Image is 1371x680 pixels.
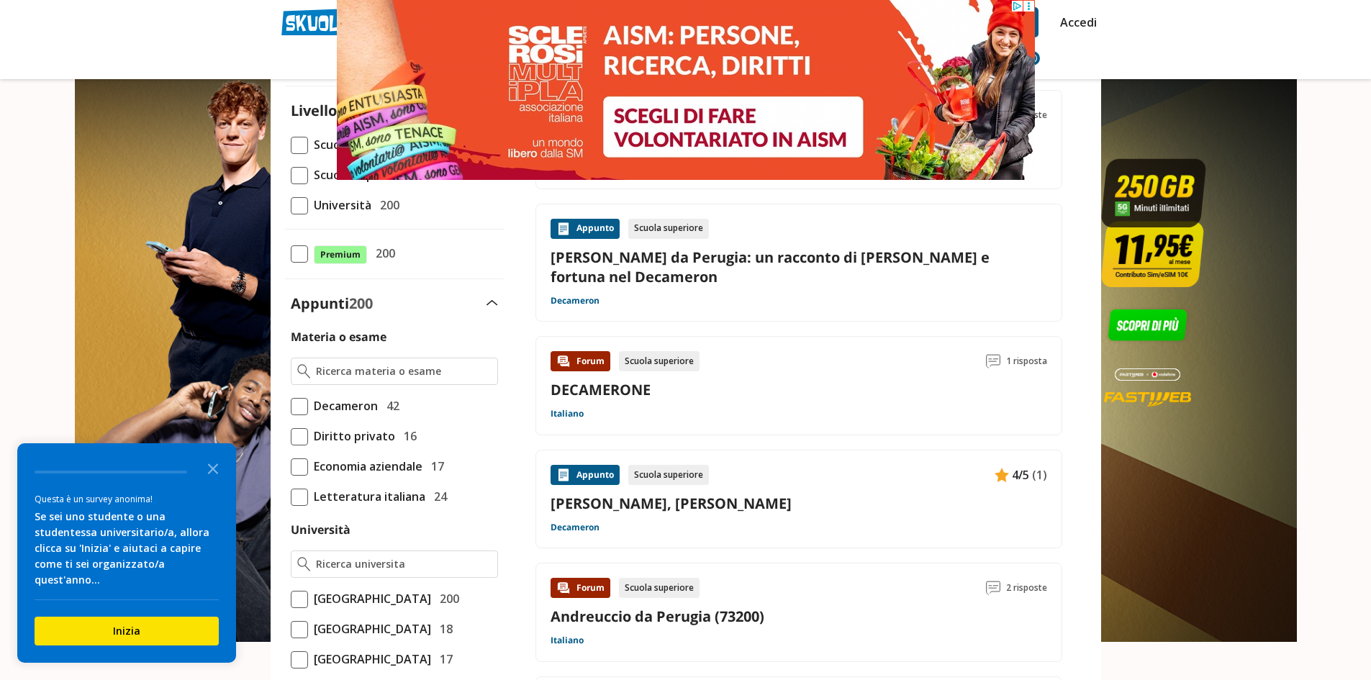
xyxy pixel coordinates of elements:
a: Decameron [551,522,599,533]
span: 18 [434,620,453,638]
img: Ricerca materia o esame [297,364,311,378]
input: Ricerca universita [316,557,491,571]
img: Appunti contenuto [556,468,571,482]
span: 17 [425,457,444,476]
span: 200 [349,294,373,313]
img: Forum contenuto [556,581,571,595]
span: Letteratura italiana [308,487,425,506]
a: DECAMERONE [551,380,651,399]
img: Apri e chiudi sezione [487,300,498,306]
span: 200 [434,589,459,608]
div: Questa è un survey anonima! [35,492,219,506]
img: Appunti contenuto [556,222,571,236]
img: Ricerca universita [297,557,311,571]
a: Decameron [551,295,599,307]
div: Survey [17,443,236,663]
span: 42 [381,396,399,415]
div: Appunto [551,465,620,485]
a: Italiano [551,635,584,646]
span: Scuola Superiore [308,166,408,184]
img: Appunti contenuto [995,468,1009,482]
span: Università [308,196,371,214]
img: Commenti lettura [986,354,1000,368]
span: 2 risposte [1006,578,1047,598]
span: [GEOGRAPHIC_DATA] [308,620,431,638]
span: 17 [434,650,453,668]
label: Livello [291,101,337,120]
span: Scuola Media [308,135,386,154]
div: Appunto [551,219,620,239]
span: 24 [428,487,447,506]
a: Italiano [551,408,584,420]
span: 4/5 [1012,466,1029,484]
span: 200 [374,196,399,214]
a: [PERSON_NAME], [PERSON_NAME] [551,494,1047,513]
a: Accedi [1060,7,1090,37]
span: Premium [314,245,367,264]
a: [PERSON_NAME] da Perugia: un racconto di [PERSON_NAME] e fortuna nel Decameron [551,248,1047,286]
div: Se sei uno studente o una studentessa universitario/a, allora clicca su 'Inizia' e aiutaci a capi... [35,509,219,588]
div: Forum [551,578,610,598]
span: 1 risposta [1006,351,1047,371]
span: Economia aziendale [308,457,422,476]
label: Appunti [291,294,373,313]
button: Inizia [35,617,219,645]
span: [GEOGRAPHIC_DATA] [308,650,431,668]
div: Scuola superiore [628,465,709,485]
label: Università [291,522,350,538]
a: Andreuccio da Perugia (73200) [551,607,764,626]
div: Forum [551,351,610,371]
span: [GEOGRAPHIC_DATA] [308,589,431,608]
button: Close the survey [199,453,227,482]
span: 16 [398,427,417,445]
span: 200 [370,244,395,263]
div: Scuola superiore [628,219,709,239]
span: Diritto privato [308,427,395,445]
div: Scuola superiore [619,351,700,371]
img: Commenti lettura [986,581,1000,595]
label: Materia o esame [291,329,386,345]
span: (1) [1032,466,1047,484]
span: Decameron [308,396,378,415]
img: Forum contenuto [556,354,571,368]
input: Ricerca materia o esame [316,364,491,378]
div: Scuola superiore [619,578,700,598]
